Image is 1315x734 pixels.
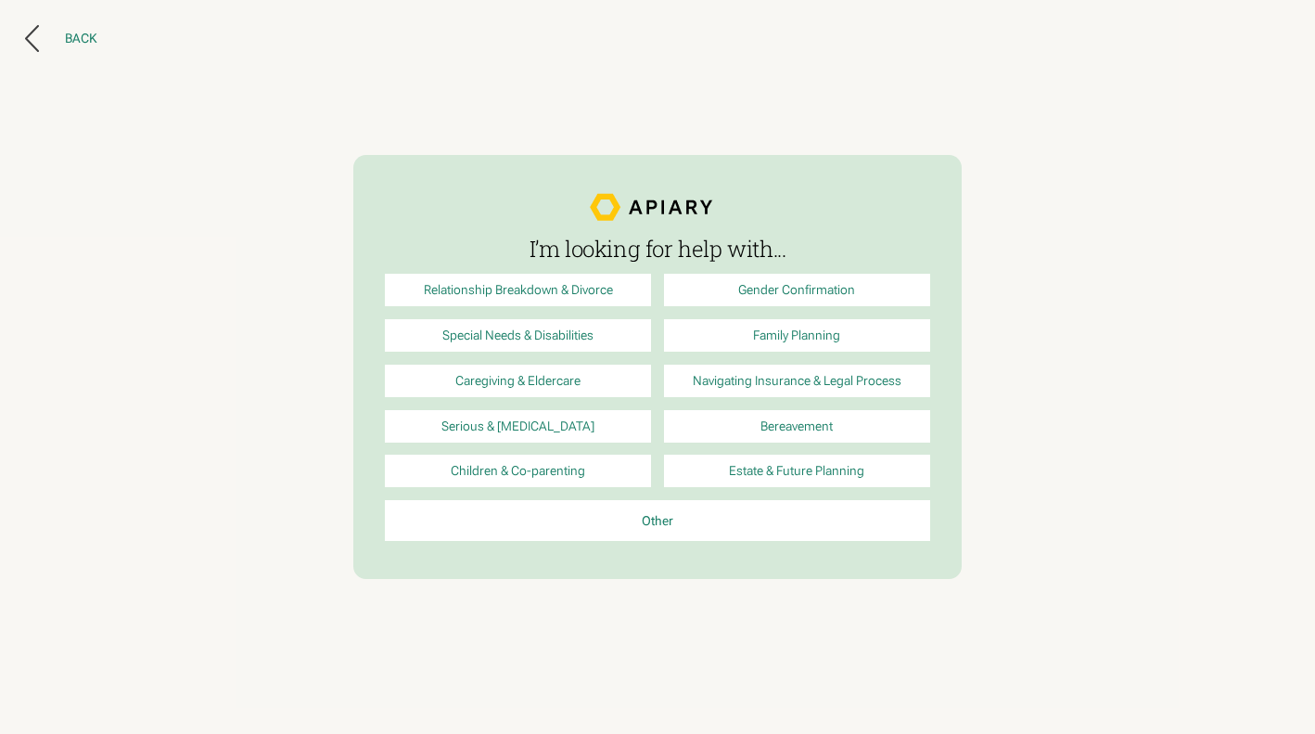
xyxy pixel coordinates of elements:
[664,365,930,397] a: Navigating Insurance & Legal Process
[664,410,930,443] a: Bereavement
[385,500,930,541] a: Other
[385,319,651,352] a: Special Needs & Disabilities
[385,237,930,261] h3: I’m looking for help with...
[385,455,651,487] a: Children & Co-parenting
[664,455,930,487] a: Estate & Future Planning
[664,274,930,306] a: Gender Confirmation
[385,365,651,397] a: Caregiving & Eldercare
[385,410,651,443] a: Serious & [MEDICAL_DATA]
[664,319,930,352] a: Family Planning
[385,274,651,306] a: Relationship Breakdown & Divorce
[65,31,96,46] div: Back
[25,25,96,52] button: Back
